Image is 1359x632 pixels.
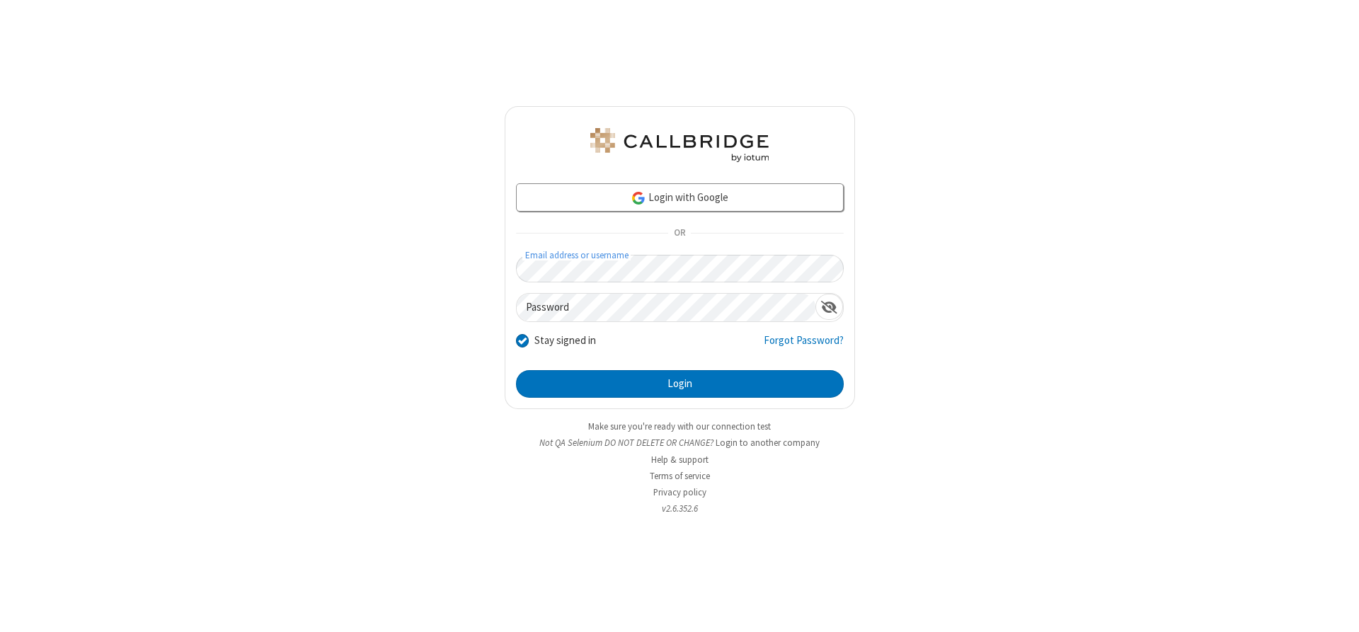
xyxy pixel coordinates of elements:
[587,128,772,162] img: QA Selenium DO NOT DELETE OR CHANGE
[516,370,844,398] button: Login
[516,183,844,212] a: Login with Google
[1324,595,1348,622] iframe: Chat
[505,436,855,449] li: Not QA Selenium DO NOT DELETE OR CHANGE?
[650,470,710,482] a: Terms of service
[764,333,844,360] a: Forgot Password?
[815,294,843,320] div: Show password
[517,294,815,321] input: Password
[716,436,820,449] button: Login to another company
[653,486,706,498] a: Privacy policy
[534,333,596,349] label: Stay signed in
[668,224,691,243] span: OR
[516,255,844,282] input: Email address or username
[505,502,855,515] li: v2.6.352.6
[651,454,709,466] a: Help & support
[631,190,646,206] img: google-icon.png
[588,420,771,432] a: Make sure you're ready with our connection test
